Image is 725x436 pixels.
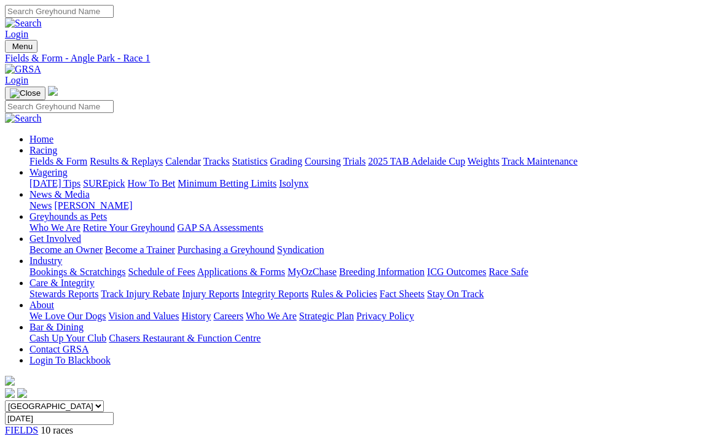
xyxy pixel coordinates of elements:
[343,156,366,166] a: Trials
[213,311,243,321] a: Careers
[277,244,324,255] a: Syndication
[29,189,90,200] a: News & Media
[54,200,132,211] a: [PERSON_NAME]
[29,267,125,277] a: Bookings & Scratchings
[29,233,81,244] a: Get Involved
[29,322,84,332] a: Bar & Dining
[178,244,275,255] a: Purchasing a Greyhound
[29,289,720,300] div: Care & Integrity
[299,311,354,321] a: Strategic Plan
[29,134,53,144] a: Home
[29,278,95,288] a: Care & Integrity
[5,18,42,29] img: Search
[5,376,15,386] img: logo-grsa-white.png
[83,178,125,189] a: SUREpick
[178,222,264,233] a: GAP SA Assessments
[197,267,285,277] a: Applications & Forms
[29,244,103,255] a: Become an Owner
[105,244,175,255] a: Become a Trainer
[128,178,176,189] a: How To Bet
[29,178,80,189] a: [DATE] Tips
[48,86,58,96] img: logo-grsa-white.png
[270,156,302,166] a: Grading
[5,40,37,53] button: Toggle navigation
[29,244,720,255] div: Get Involved
[128,267,195,277] a: Schedule of Fees
[5,29,28,39] a: Login
[29,200,52,211] a: News
[29,267,720,278] div: Industry
[29,333,106,343] a: Cash Up Your Club
[339,267,425,277] a: Breeding Information
[5,113,42,124] img: Search
[178,178,276,189] a: Minimum Betting Limits
[203,156,230,166] a: Tracks
[488,267,528,277] a: Race Safe
[29,255,62,266] a: Industry
[29,178,720,189] div: Wagering
[279,178,308,189] a: Isolynx
[181,311,211,321] a: History
[12,42,33,51] span: Menu
[368,156,465,166] a: 2025 TAB Adelaide Cup
[29,222,80,233] a: Who We Are
[311,289,377,299] a: Rules & Policies
[83,222,175,233] a: Retire Your Greyhound
[10,88,41,98] img: Close
[165,156,201,166] a: Calendar
[356,311,414,321] a: Privacy Policy
[288,267,337,277] a: MyOzChase
[5,87,45,100] button: Toggle navigation
[29,344,88,354] a: Contact GRSA
[5,425,38,435] a: FIELDS
[90,156,163,166] a: Results & Replays
[29,311,106,321] a: We Love Our Dogs
[182,289,239,299] a: Injury Reports
[427,289,484,299] a: Stay On Track
[41,425,73,435] span: 10 races
[101,289,179,299] a: Track Injury Rebate
[17,388,27,398] img: twitter.svg
[29,156,720,167] div: Racing
[29,200,720,211] div: News & Media
[29,300,54,310] a: About
[5,5,114,18] input: Search
[5,64,41,75] img: GRSA
[5,53,720,64] a: Fields & Form - Angle Park - Race 1
[5,412,114,425] input: Select date
[29,289,98,299] a: Stewards Reports
[5,100,114,113] input: Search
[29,311,720,322] div: About
[29,211,107,222] a: Greyhounds as Pets
[29,222,720,233] div: Greyhounds as Pets
[241,289,308,299] a: Integrity Reports
[468,156,500,166] a: Weights
[380,289,425,299] a: Fact Sheets
[246,311,297,321] a: Who We Are
[108,311,179,321] a: Vision and Values
[232,156,268,166] a: Statistics
[502,156,578,166] a: Track Maintenance
[305,156,341,166] a: Coursing
[29,355,111,365] a: Login To Blackbook
[5,75,28,85] a: Login
[5,388,15,398] img: facebook.svg
[427,267,486,277] a: ICG Outcomes
[29,333,720,344] div: Bar & Dining
[29,145,57,155] a: Racing
[29,156,87,166] a: Fields & Form
[109,333,261,343] a: Chasers Restaurant & Function Centre
[29,167,68,177] a: Wagering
